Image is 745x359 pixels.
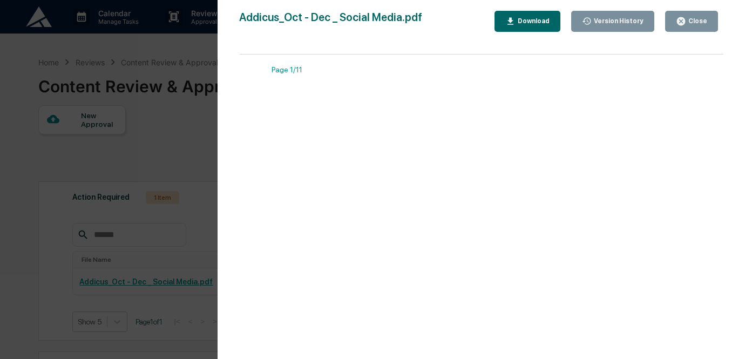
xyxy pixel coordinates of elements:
[710,323,740,353] iframe: Open customer support
[571,11,655,32] button: Version History
[665,11,718,32] button: Close
[686,17,707,25] div: Close
[239,11,422,32] div: Addicus_Oct - Dec _ Social Media.pdf
[495,11,560,32] button: Download
[266,65,696,79] div: Page 1/11
[592,17,644,25] div: Version History
[516,17,550,25] div: Download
